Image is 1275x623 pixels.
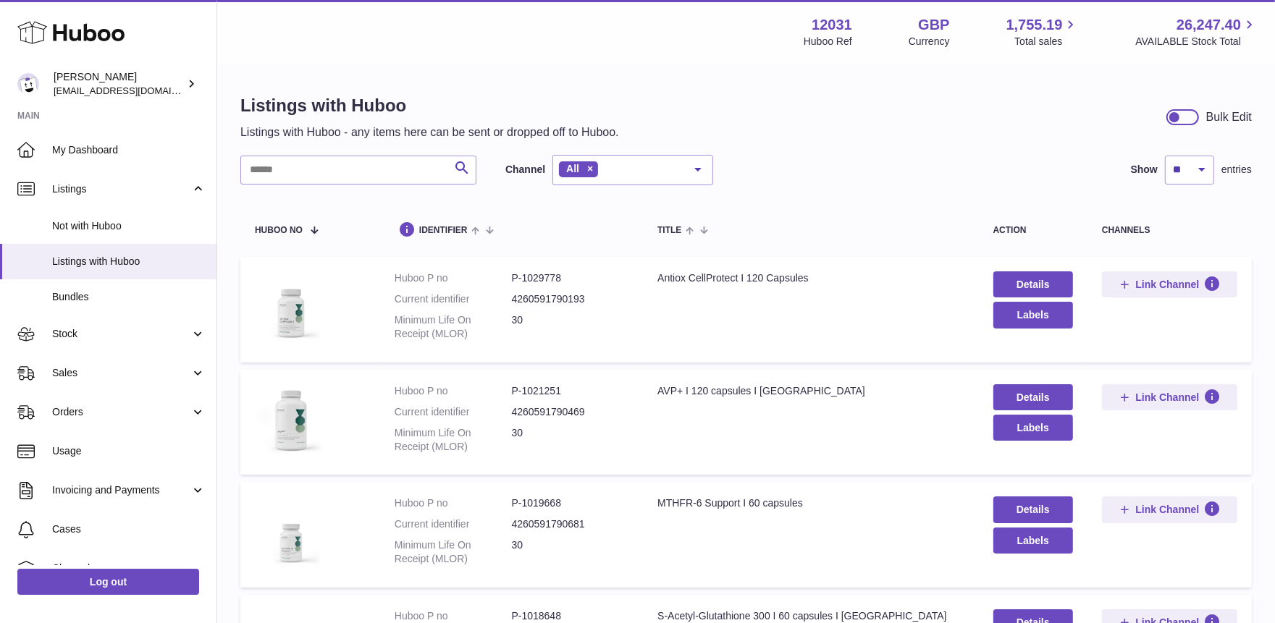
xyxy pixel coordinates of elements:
span: Channels [52,561,206,575]
div: Huboo Ref [804,35,852,48]
span: Total sales [1014,35,1079,48]
img: Antiox CellProtect I 120 Capsules [255,271,327,344]
div: MTHFR-6 Support I 60 capsules [657,496,964,510]
dt: Current identifier [395,405,512,419]
dt: Minimum Life On Receipt (MLOR) [395,313,512,341]
a: 1,755.19 Total sales [1006,15,1080,48]
div: Currency [909,35,950,48]
dd: 30 [512,538,629,566]
dd: 30 [512,426,629,454]
button: Link Channel [1102,496,1237,522]
div: AVP+ I 120 capsules I [GEOGRAPHIC_DATA] [657,384,964,398]
label: Show [1131,163,1158,177]
button: Link Channel [1102,384,1237,410]
dd: 4260591790193 [512,292,629,306]
label: Channel [505,163,545,177]
span: My Dashboard [52,143,206,157]
a: Log out [17,569,199,595]
span: All [566,163,579,174]
img: admin@makewellforyou.com [17,73,39,95]
span: Link Channel [1136,278,1200,291]
img: AVP+ I 120 capsules I US [255,384,327,457]
div: Bulk Edit [1206,109,1252,125]
dt: Current identifier [395,517,512,531]
span: Orders [52,405,190,419]
span: Invoicing and Payments [52,483,190,497]
dd: 4260591790469 [512,405,629,419]
dd: P-1019668 [512,496,629,510]
button: Link Channel [1102,271,1237,297]
dt: Minimum Life On Receipt (MLOR) [395,426,512,454]
span: Sales [52,366,190,380]
div: channels [1102,226,1237,235]
dt: Huboo P no [395,384,512,398]
span: title [657,226,681,235]
strong: 12031 [812,15,852,35]
span: [EMAIL_ADDRESS][DOMAIN_NAME] [54,85,213,96]
dt: Huboo P no [395,271,512,285]
a: Details [993,384,1073,410]
button: Labels [993,415,1073,441]
div: [PERSON_NAME] [54,70,184,98]
span: Cases [52,522,206,536]
span: 1,755.19 [1006,15,1063,35]
span: Link Channel [1136,391,1200,404]
dt: Huboo P no [395,609,512,623]
a: Details [993,271,1073,297]
span: Listings [52,182,190,196]
button: Labels [993,302,1073,328]
dt: Current identifier [395,292,512,306]
span: Bundles [52,290,206,304]
dt: Huboo P no [395,496,512,510]
div: action [993,226,1073,235]
h1: Listings with Huboo [240,94,619,117]
span: identifier [419,226,468,235]
div: S-Acetyl-Glutathione 300 I 60 capsules I [GEOGRAPHIC_DATA] [657,609,964,623]
dd: P-1021251 [512,384,629,398]
dd: 30 [512,313,629,341]
dd: P-1029778 [512,271,629,285]
span: Usage [52,444,206,458]
span: 26,247.40 [1177,15,1241,35]
span: Listings with Huboo [52,255,206,268]
dd: P-1018648 [512,609,629,623]
p: Listings with Huboo - any items here can be sent or dropped off to Huboo. [240,124,619,140]
strong: GBP [918,15,949,35]
span: entries [1221,163,1252,177]
span: AVAILABLE Stock Total [1135,35,1258,48]
a: 26,247.40 AVAILABLE Stock Total [1135,15,1258,48]
dd: 4260591790681 [512,517,629,531]
span: Link Channel [1136,503,1200,516]
span: Stock [52,327,190,341]
span: Not with Huboo [52,219,206,233]
a: Details [993,496,1073,522]
img: MTHFR-6 Support I 60 capsules [255,496,327,569]
button: Labels [993,527,1073,554]
div: Antiox CellProtect I 120 Capsules [657,271,964,285]
dt: Minimum Life On Receipt (MLOR) [395,538,512,566]
span: Huboo no [255,226,303,235]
